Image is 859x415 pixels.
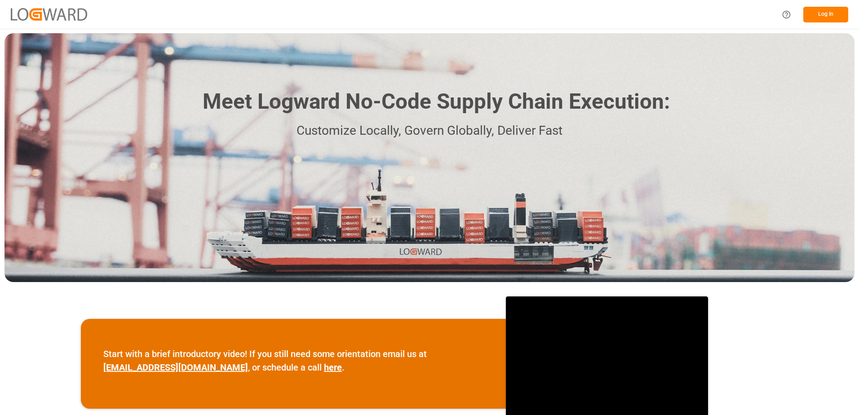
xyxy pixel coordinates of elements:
p: Customize Locally, Govern Globally, Deliver Fast [189,121,670,141]
a: [EMAIL_ADDRESS][DOMAIN_NAME] [103,362,248,373]
a: here [324,362,342,373]
h1: Meet Logward No-Code Supply Chain Execution: [203,86,670,118]
button: Log In [803,7,848,22]
img: Logward_new_orange.png [11,8,87,20]
button: Help Center [776,4,797,25]
p: Start with a brief introductory video! If you still need some orientation email us at , or schedu... [103,347,483,374]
